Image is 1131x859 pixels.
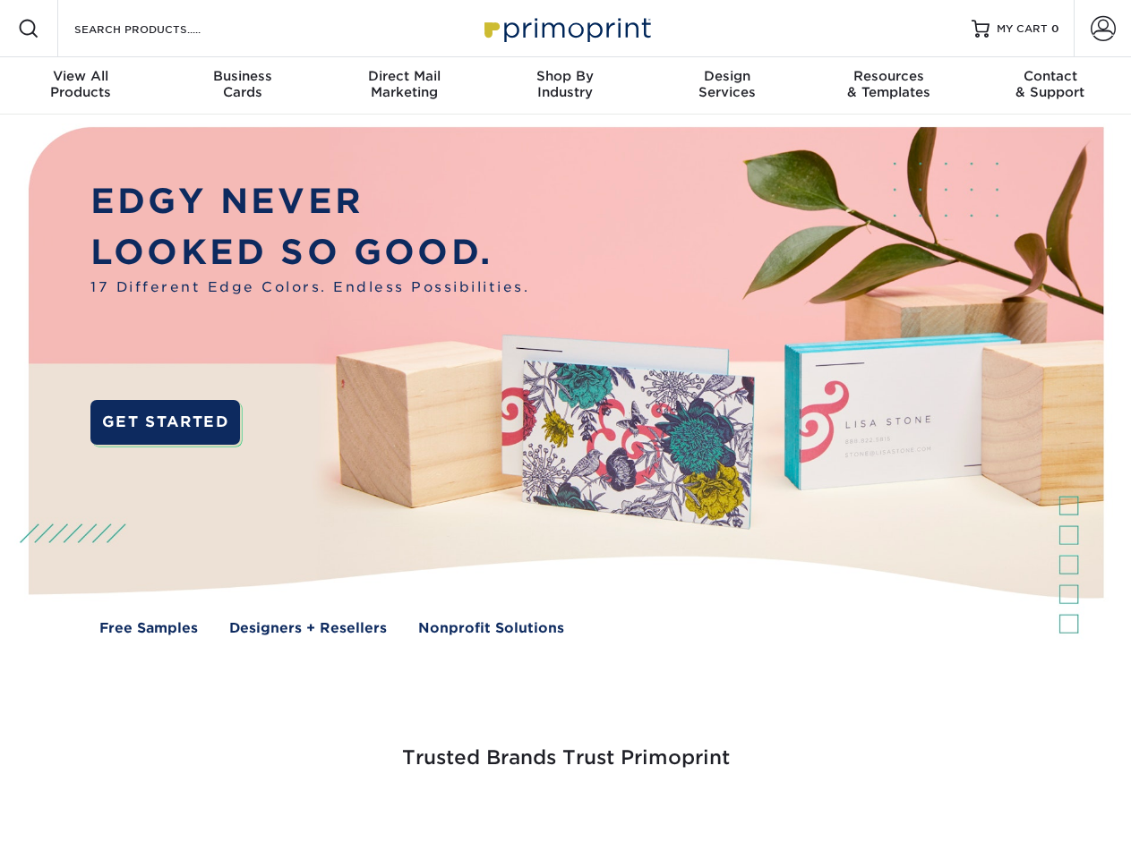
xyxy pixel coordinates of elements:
a: Designers + Resellers [229,618,387,639]
input: SEARCH PRODUCTS..... [73,18,247,39]
div: Marketing [323,68,484,100]
span: Resources [808,68,969,84]
span: 0 [1051,22,1059,35]
span: Contact [970,68,1131,84]
img: Smoothie King [130,816,131,817]
div: Cards [161,68,322,100]
a: Shop ByIndustry [484,57,646,115]
div: & Support [970,68,1131,100]
a: Free Samples [99,618,198,639]
span: Shop By [484,68,646,84]
a: BusinessCards [161,57,322,115]
span: Design [647,68,808,84]
span: Business [161,68,322,84]
p: EDGY NEVER [90,176,529,227]
a: Contact& Support [970,57,1131,115]
a: Direct MailMarketing [323,57,484,115]
p: LOOKED SO GOOD. [90,227,529,278]
a: DesignServices [647,57,808,115]
img: Primoprint [476,9,655,47]
a: GET STARTED [90,400,240,445]
span: Direct Mail [323,68,484,84]
img: Goodwill [967,816,968,817]
span: 17 Different Edge Colors. Endless Possibilities. [90,277,529,298]
span: MY CART [997,21,1048,37]
img: Amazon [797,816,798,817]
div: & Templates [808,68,969,100]
h3: Trusted Brands Trust Primoprint [42,703,1090,791]
a: Nonprofit Solutions [418,618,564,639]
div: Services [647,68,808,100]
a: Resources& Templates [808,57,969,115]
div: Industry [484,68,646,100]
img: Mini [627,816,628,817]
